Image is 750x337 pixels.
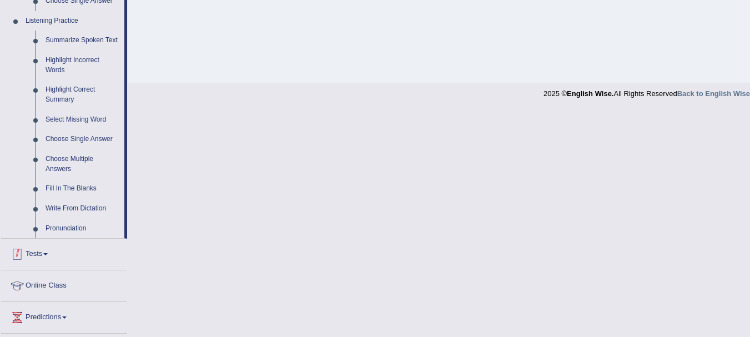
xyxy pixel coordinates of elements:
a: Tests [1,239,127,266]
a: Back to English Wise [677,89,750,98]
a: Summarize Spoken Text [41,31,124,51]
a: Pronunciation [41,219,124,239]
a: Predictions [1,302,127,330]
a: Highlight Incorrect Words [41,51,124,80]
a: Write From Dictation [41,199,124,219]
a: Choose Multiple Answers [41,149,124,179]
a: Select Missing Word [41,110,124,130]
strong: English Wise. [567,89,613,98]
div: 2025 © All Rights Reserved [543,83,750,99]
a: Online Class [1,270,127,298]
a: Highlight Correct Summary [41,80,124,109]
a: Choose Single Answer [41,129,124,149]
a: Fill In The Blanks [41,179,124,199]
a: Listening Practice [21,11,124,31]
